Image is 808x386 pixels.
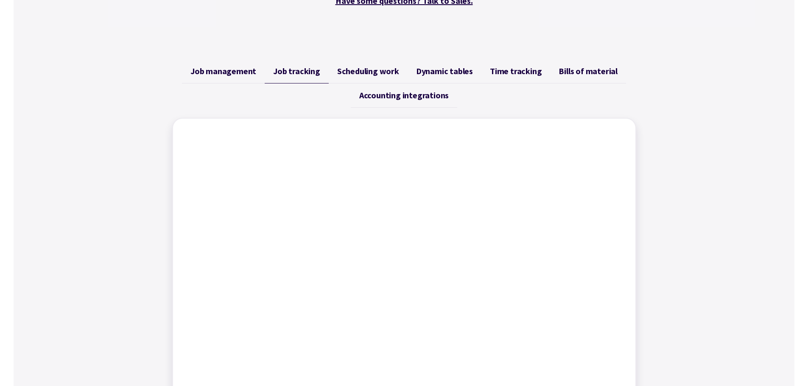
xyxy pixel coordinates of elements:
[359,90,449,100] span: Accounting integrations
[416,66,473,76] span: Dynamic tables
[490,66,542,76] span: Time tracking
[190,66,256,76] span: Job management
[337,66,399,76] span: Scheduling work
[559,66,618,76] span: Bills of material
[273,66,320,76] span: Job tracking
[667,294,808,386] iframe: Chat Widget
